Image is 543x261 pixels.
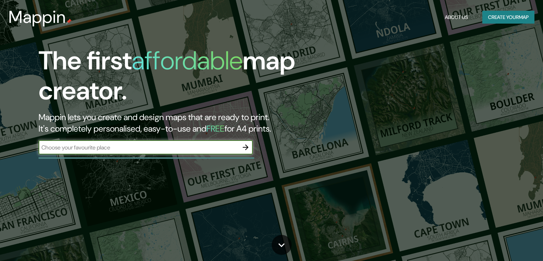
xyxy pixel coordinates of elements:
button: About Us [442,11,471,24]
h2: Mappin lets you create and design maps that are ready to print. It's completely personalised, eas... [39,112,310,134]
button: Create yourmap [482,11,534,24]
h1: The first map creator. [39,46,310,112]
h5: FREE [206,123,225,134]
img: mappin-pin [66,19,72,24]
input: Choose your favourite place [39,143,238,152]
h1: affordable [132,44,243,77]
h3: Mappin [9,7,66,27]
